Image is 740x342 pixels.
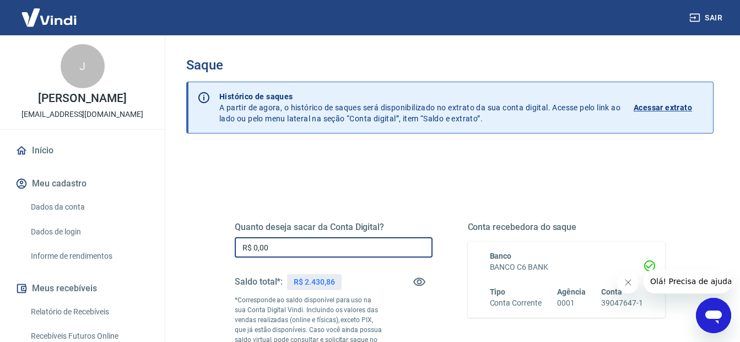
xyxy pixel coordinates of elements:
span: Agência [557,287,586,296]
span: Tipo [490,287,506,296]
h5: Conta recebedora do saque [468,222,666,233]
button: Meus recebíveis [13,276,152,301]
span: Conta [601,287,622,296]
iframe: Mensagem da empresa [644,269,731,293]
h6: 39047647-1 [601,297,643,309]
p: R$ 2.430,86 [294,276,334,288]
p: Acessar extrato [634,102,692,113]
span: Olá! Precisa de ajuda? [7,8,93,17]
p: Histórico de saques [219,91,620,102]
a: Dados da conta [26,196,152,218]
h3: Saque [186,57,714,73]
a: Acessar extrato [634,91,704,124]
p: A partir de agora, o histórico de saques será disponibilizado no extrato da sua conta digital. Ac... [219,91,620,124]
iframe: Fechar mensagem [617,271,639,293]
a: Início [13,138,152,163]
h6: BANCO C6 BANK [490,261,644,273]
button: Meu cadastro [13,172,152,196]
div: J [61,44,105,88]
h6: 0001 [557,297,586,309]
button: Sair [687,8,727,28]
span: Banco [490,252,512,260]
h5: Saldo total*: [235,276,283,287]
p: [EMAIL_ADDRESS][DOMAIN_NAME] [21,109,143,120]
h6: Conta Corrente [490,297,542,309]
a: Dados de login [26,221,152,243]
h5: Quanto deseja sacar da Conta Digital? [235,222,433,233]
iframe: Botão para abrir a janela de mensagens [696,298,731,333]
p: [PERSON_NAME] [38,93,126,104]
a: Informe de rendimentos [26,245,152,268]
img: Vindi [13,1,85,34]
a: Relatório de Recebíveis [26,301,152,323]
